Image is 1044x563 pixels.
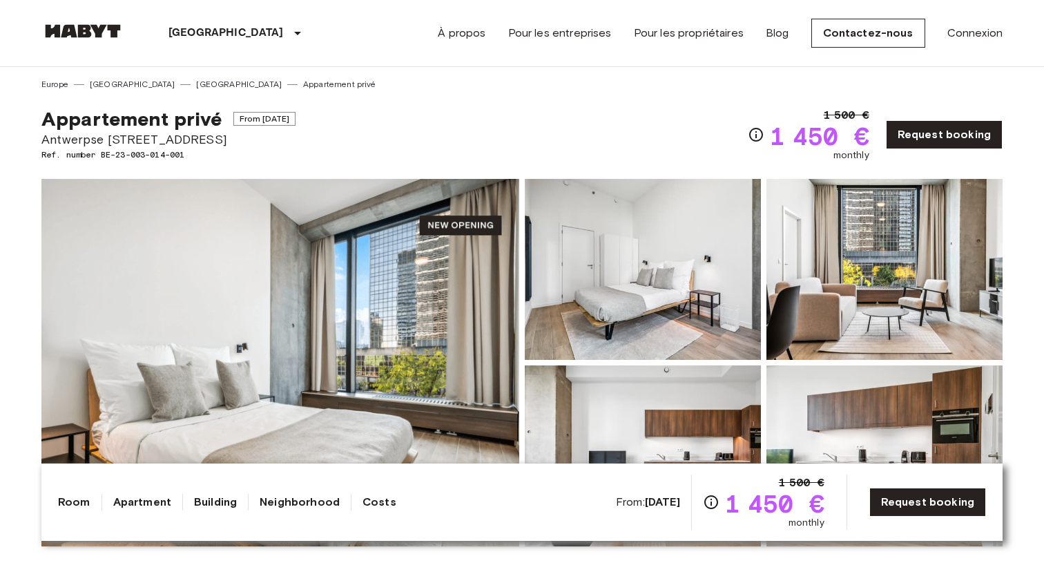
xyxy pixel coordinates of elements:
img: Picture of unit BE-23-003-014-001 [525,365,761,546]
a: Appartement privé [303,78,376,90]
a: Pour les entreprises [508,25,612,41]
span: 1 450 € [770,124,869,149]
span: Ref. number BE-23-003-014-001 [41,149,296,161]
span: 1 500 € [779,475,824,491]
b: [DATE] [645,495,680,508]
a: Costs [362,494,396,510]
img: Marketing picture of unit BE-23-003-014-001 [41,179,519,546]
svg: Check cost overview for full price breakdown. Please note that discounts apply to new joiners onl... [703,494,719,510]
a: [GEOGRAPHIC_DATA] [90,78,175,90]
svg: Check cost overview for full price breakdown. Please note that discounts apply to new joiners onl... [748,126,764,143]
a: Pour les propriétaires [634,25,744,41]
a: Blog [766,25,789,41]
img: Picture of unit BE-23-003-014-001 [766,365,1003,546]
a: Apartment [113,494,171,510]
span: From: [616,495,680,510]
span: monthly [833,149,869,162]
span: 1 450 € [725,491,824,516]
a: Building [194,494,237,510]
a: Connexion [947,25,1003,41]
a: Room [58,494,90,510]
a: Neighborhood [260,494,340,510]
img: Picture of unit BE-23-003-014-001 [525,179,761,360]
span: Antwerpse [STREET_ADDRESS] [41,131,296,149]
span: From [DATE] [233,112,296,126]
img: Habyt [41,24,124,38]
span: Appartement privé [41,107,222,131]
a: À propos [438,25,485,41]
img: Picture of unit BE-23-003-014-001 [766,179,1003,360]
a: [GEOGRAPHIC_DATA] [196,78,282,90]
a: Request booking [886,120,1003,149]
span: monthly [789,516,824,530]
a: Europe [41,78,68,90]
a: Request booking [869,488,986,517]
span: 1 500 € [824,107,869,124]
a: Contactez-nous [811,19,925,48]
p: [GEOGRAPHIC_DATA] [168,25,284,41]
